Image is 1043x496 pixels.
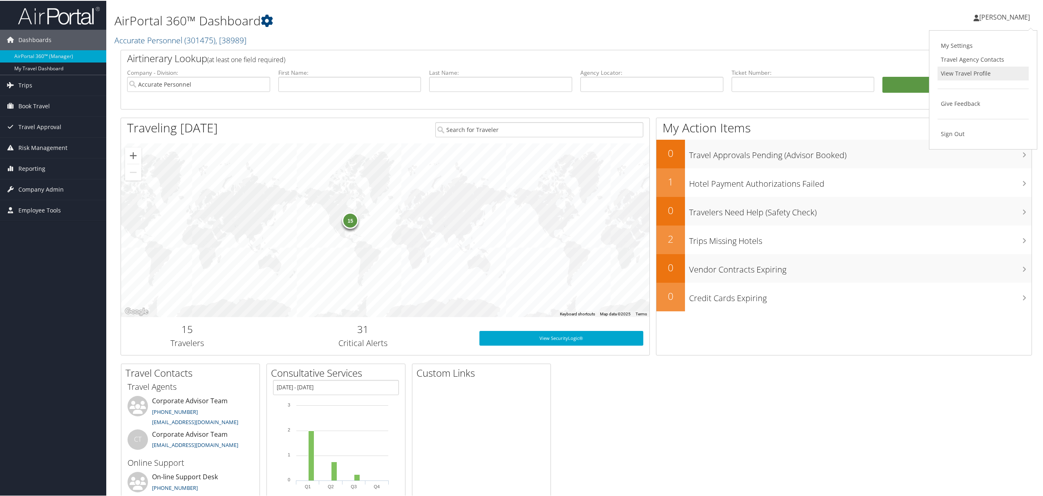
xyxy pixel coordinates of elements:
li: Corporate Advisor Team [123,395,257,429]
label: Ticket Number: [732,68,875,76]
text: Q2 [328,483,334,488]
a: 1Hotel Payment Authorizations Failed [656,168,1032,196]
img: Google [123,306,150,316]
h2: Consultative Services [271,365,405,379]
a: Travel Agency Contacts [938,52,1029,66]
a: View SecurityLogic® [479,330,643,345]
input: Search for Traveler [435,121,643,136]
tspan: 3 [288,402,290,407]
h2: 15 [127,322,247,335]
h2: 0 [656,145,685,159]
h1: AirPortal 360™ Dashboard [114,11,730,29]
span: (at least one field required) [207,54,285,63]
a: [PERSON_NAME] [974,4,1038,29]
a: Give Feedback [938,96,1029,110]
h3: Credit Cards Expiring [689,288,1032,303]
a: [EMAIL_ADDRESS][DOMAIN_NAME] [152,418,238,425]
a: Open this area in Google Maps (opens a new window) [123,306,150,316]
h1: My Action Items [656,118,1032,136]
label: Last Name: [429,68,572,76]
tspan: 0 [288,476,290,481]
span: Trips [18,74,32,95]
label: First Name: [278,68,421,76]
span: Company Admin [18,179,64,199]
h2: 2 [656,231,685,245]
img: airportal-logo.png [18,5,100,25]
span: Dashboards [18,29,51,49]
text: Q4 [374,483,380,488]
span: Travel Approval [18,116,61,136]
span: Employee Tools [18,199,61,220]
h2: Airtinerary Lookup [127,51,949,65]
a: [EMAIL_ADDRESS][DOMAIN_NAME] [152,440,238,448]
a: Accurate Personnel [114,34,246,45]
span: Risk Management [18,137,67,157]
h3: Travel Approvals Pending (Advisor Booked) [689,145,1032,160]
tspan: 2 [288,427,290,431]
h3: Travelers [127,337,247,348]
text: Q1 [305,483,311,488]
button: Zoom out [125,163,141,180]
h3: Trips Missing Hotels [689,230,1032,246]
a: Sign Out [938,126,1029,140]
a: 0Travelers Need Help (Safety Check) [656,196,1032,225]
a: Terms (opens in new tab) [636,311,647,315]
h3: Travelers Need Help (Safety Check) [689,202,1032,217]
a: 0Credit Cards Expiring [656,282,1032,311]
span: , [ 38989 ] [215,34,246,45]
span: Map data ©2025 [600,311,631,315]
a: 0Vendor Contracts Expiring [656,253,1032,282]
h1: Traveling [DATE] [127,118,218,136]
text: Q3 [351,483,357,488]
a: 0Travel Approvals Pending (Advisor Booked) [656,139,1032,168]
label: Company - Division: [127,68,270,76]
span: ( 301475 ) [184,34,215,45]
h2: Travel Contacts [125,365,260,379]
h3: Critical Alerts [259,337,467,348]
span: [PERSON_NAME] [979,12,1030,21]
button: Keyboard shortcuts [560,311,595,316]
a: 2Trips Missing Hotels [656,225,1032,253]
h2: 0 [656,203,685,217]
h2: 31 [259,322,467,335]
h2: 0 [656,260,685,274]
h3: Hotel Payment Authorizations Failed [689,173,1032,189]
h2: 1 [656,174,685,188]
a: My Settings [938,38,1029,52]
a: [PHONE_NUMBER] [152,407,198,415]
a: [PHONE_NUMBER] [152,483,198,491]
tspan: 1 [288,451,290,456]
h2: Custom Links [416,365,551,379]
h3: Travel Agents [128,380,253,392]
label: Agency Locator: [580,68,723,76]
div: CT [128,429,148,449]
h3: Online Support [128,456,253,468]
div: 15 [342,212,358,228]
button: Zoom in [125,147,141,163]
a: View Travel Profile [938,66,1029,80]
span: Reporting [18,158,45,178]
button: Search [882,76,1025,92]
span: Book Travel [18,95,50,116]
h3: Vendor Contracts Expiring [689,259,1032,275]
h2: 0 [656,288,685,302]
li: Corporate Advisor Team [123,429,257,455]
